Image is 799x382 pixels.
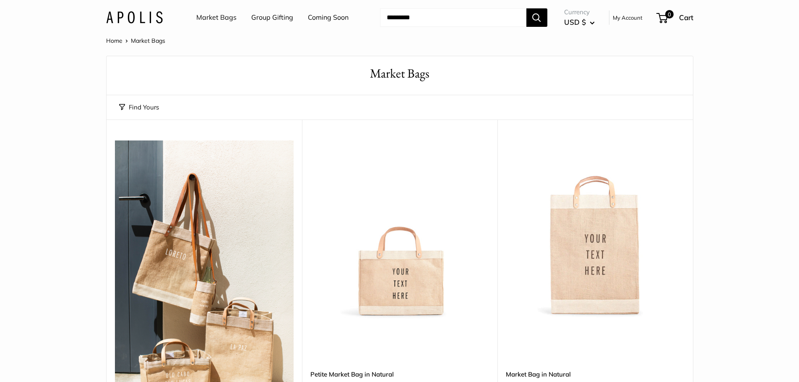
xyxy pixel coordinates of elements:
a: Home [106,37,122,44]
a: Petite Market Bag in Naturaldescription_Effortless style that elevates every moment [310,140,489,319]
a: Group Gifting [251,11,293,24]
a: My Account [613,13,643,23]
a: 0 Cart [657,11,693,24]
span: Market Bags [131,37,165,44]
nav: Breadcrumb [106,35,165,46]
input: Search... [380,8,526,27]
a: Market Bags [196,11,237,24]
a: Market Bag in NaturalMarket Bag in Natural [506,140,684,319]
button: Find Yours [119,101,159,113]
a: Market Bag in Natural [506,369,684,379]
a: Coming Soon [308,11,349,24]
a: Petite Market Bag in Natural [310,369,489,379]
h1: Market Bags [119,65,680,83]
span: USD $ [564,18,586,26]
img: Apolis [106,11,163,23]
span: Currency [564,6,595,18]
span: 0 [665,10,673,18]
span: Cart [679,13,693,22]
img: Market Bag in Natural [506,140,684,319]
button: Search [526,8,547,27]
button: USD $ [564,16,595,29]
img: Petite Market Bag in Natural [310,140,489,319]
